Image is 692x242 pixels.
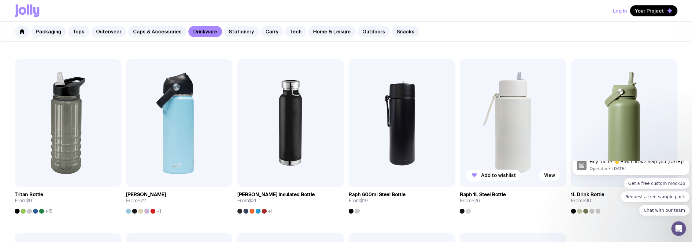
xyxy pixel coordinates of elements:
span: From [15,198,32,204]
div: Quick reply options [2,16,120,54]
a: Outdoors [357,26,390,37]
button: Quick reply: Request a free sample pack [51,30,120,41]
span: From [349,198,368,204]
a: Home & Leisure [308,26,356,37]
a: Drinkware [188,26,222,37]
h3: [PERSON_NAME] [126,192,166,198]
span: Your Project [635,8,664,14]
span: $9 [26,197,32,204]
h3: Raph 1L Steel Bottle [460,192,505,198]
span: +1 [157,209,161,214]
span: $22 [138,197,146,204]
a: Raph 1L Steel BottleFrom$26 [460,187,566,214]
span: Add to wishlist [481,172,516,178]
a: Snacks [392,26,419,37]
button: Your Project [630,5,677,16]
a: Tops [68,26,89,37]
span: +1 [268,209,272,214]
span: $19 [360,197,368,204]
a: View [539,170,560,181]
a: Stationery [224,26,259,37]
a: Tech [285,26,306,37]
button: Log In [613,5,627,16]
a: Outerwear [91,26,126,37]
span: $26 [471,197,480,204]
span: From [237,198,256,204]
span: +15 [45,209,52,214]
iframe: Intercom notifications message [570,161,692,239]
p: Message from Operator, sent 5d ago [20,5,115,10]
a: [PERSON_NAME] Insulated BottleFrom$21+1 [237,187,344,214]
a: Raph 600ml Steel BottleFrom$19 [349,187,455,214]
button: Quick reply: Get a free custom mockup [54,16,120,28]
a: Tritan BottleFrom$9+15 [15,187,121,214]
h3: Raph 600ml Steel Bottle [349,192,405,198]
button: Add to wishlist [466,170,521,181]
h3: [PERSON_NAME] Insulated Bottle [237,192,315,198]
a: Carry [261,26,283,37]
span: $21 [249,197,256,204]
button: Quick reply: Chat with our team [69,43,120,54]
span: From [460,198,480,204]
a: [PERSON_NAME]From$22+1 [126,187,232,214]
a: Packaging [31,26,66,37]
h3: Tritan Bottle [15,192,43,198]
iframe: Intercom live chat [671,221,686,236]
a: Caps & Accessories [128,26,187,37]
span: From [126,198,146,204]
